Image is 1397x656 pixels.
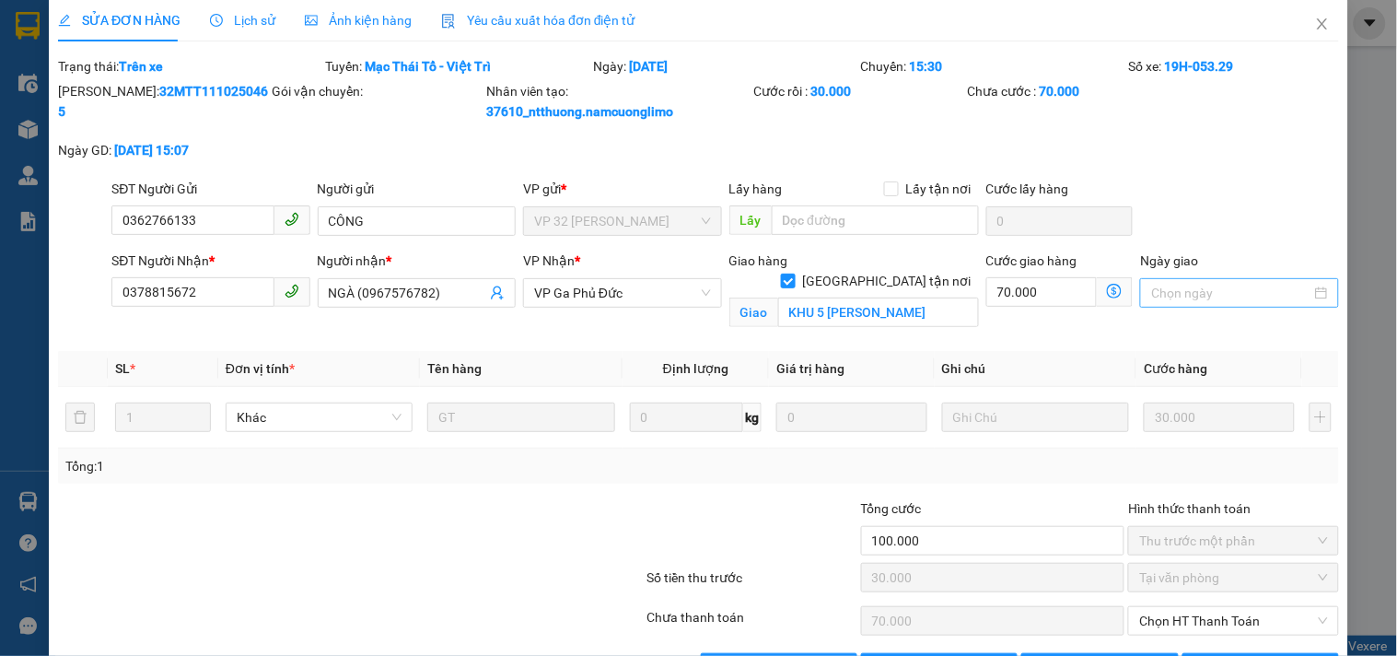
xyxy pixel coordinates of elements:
input: Dọc đường [772,205,979,235]
b: Mạc Thái Tổ - Việt Trì [366,59,492,74]
span: Khác [237,404,402,431]
span: Tên hàng [427,361,482,376]
span: Giao hàng [729,253,788,268]
span: close [1315,17,1330,31]
span: Thu trước một phần [1139,527,1327,555]
input: Cước lấy hàng [986,206,1134,236]
div: Chuyến: [859,56,1127,76]
label: Số tiền thu trước [646,570,742,585]
span: dollar-circle [1107,284,1122,299]
span: VP Nhận [523,253,575,268]
input: 0 [776,403,927,432]
span: [GEOGRAPHIC_DATA] tận nơi [796,271,979,291]
input: VD: Bàn, Ghế [427,403,614,432]
span: Chọn HT Thanh Toán [1139,607,1327,635]
b: 19H-053.29 [1164,59,1233,74]
button: plus [1310,403,1332,432]
div: Số xe: [1126,56,1340,76]
b: 32MTT1110250465 [58,84,268,119]
div: Tuyến: [324,56,592,76]
img: icon [441,14,456,29]
span: Lấy tận nơi [899,179,979,199]
div: Trạng thái: [56,56,324,76]
button: delete [65,403,95,432]
input: 0 [861,563,1125,592]
div: SĐT Người Gửi [111,179,309,199]
label: Cước giao hàng [986,253,1077,268]
div: Ngày GD: [58,140,268,160]
input: Cước giao hàng [986,277,1098,307]
span: Yêu cầu xuất hóa đơn điện tử [441,13,635,28]
span: Cước hàng [1144,361,1207,376]
b: [DATE] [629,59,668,74]
div: Ngày: [591,56,859,76]
span: Tại văn phòng [1139,564,1327,592]
span: Lấy [729,205,772,235]
div: Chưa cước : [968,81,1178,101]
div: Chưa thanh toán [645,607,858,639]
div: Người gửi [318,179,516,199]
b: 37610_ntthuong.namcuonglimo [486,104,673,119]
input: 0 [1144,403,1295,432]
div: SĐT Người Nhận [111,251,309,271]
label: Ngày giao [1140,253,1198,268]
b: 30.000 [811,84,852,99]
span: Giao [729,298,778,327]
b: [DATE] 15:07 [114,143,189,158]
th: Ghi chú [935,351,1136,387]
span: SỬA ĐƠN HÀNG [58,13,180,28]
label: Cước lấy hàng [986,182,1069,196]
span: Ảnh kiện hàng [305,13,412,28]
div: Cước rồi : [754,81,964,101]
div: Tổng: 1 [65,456,541,476]
b: Trên xe [119,59,163,74]
span: edit [58,14,71,27]
b: 15:30 [910,59,943,74]
span: Đơn vị tính [226,361,295,376]
input: Giao tận nơi [778,298,979,327]
span: Lấy hàng [729,182,783,196]
span: picture [305,14,318,27]
label: Hình thức thanh toán [1128,501,1251,516]
div: [PERSON_NAME]: [58,81,268,122]
div: Nhân viên tạo: [486,81,751,122]
span: phone [285,212,299,227]
div: Người nhận [318,251,516,271]
span: Tổng cước [861,501,922,516]
span: VP Ga Phủ Đức [534,279,710,307]
span: Lịch sử [210,13,275,28]
span: SL [115,361,130,376]
input: Ngày giao [1151,283,1310,303]
span: VP 32 Mạc Thái Tổ [534,207,710,235]
div: VP gửi [523,179,721,199]
span: user-add [490,286,505,300]
b: 70.000 [1040,84,1080,99]
span: Giá trị hàng [776,361,844,376]
span: Định lượng [663,361,728,376]
input: Ghi Chú [942,403,1129,432]
span: kg [743,403,762,432]
div: Gói vận chuyển: [273,81,483,101]
span: clock-circle [210,14,223,27]
span: phone [285,284,299,299]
